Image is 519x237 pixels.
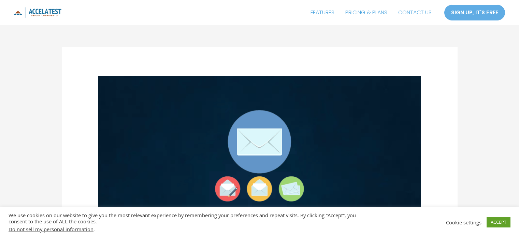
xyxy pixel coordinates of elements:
a: CONTACT US [393,4,437,21]
a: Do not sell my personal information [9,226,93,233]
a: FEATURES [305,4,340,21]
a: PRICING & PLANS [340,4,393,21]
div: We use cookies on our website to give you the most relevant experience by remembering your prefer... [9,212,360,232]
a: Cookie settings [446,219,481,225]
nav: Site Navigation [305,4,437,21]
img: icon [14,7,61,18]
div: . [9,226,360,232]
a: ACCEPT [487,217,510,227]
a: SIGN UP, IT'S FREE [444,4,505,21]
